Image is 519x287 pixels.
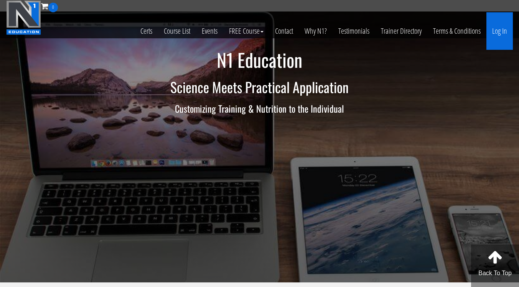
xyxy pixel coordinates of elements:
[6,0,41,35] img: n1-education
[35,79,484,95] h2: Science Meets Practical Application
[196,12,223,50] a: Events
[375,12,427,50] a: Trainer Directory
[35,103,484,113] h3: Customizing Training & Nutrition to the Individual
[158,12,196,50] a: Course List
[41,1,58,11] a: 0
[48,3,58,12] span: 0
[333,12,375,50] a: Testimonials
[269,12,299,50] a: Contact
[135,12,158,50] a: Certs
[427,12,486,50] a: Terms & Conditions
[35,50,484,70] h1: N1 Education
[299,12,333,50] a: Why N1?
[471,269,519,278] p: Back To Top
[486,12,513,50] a: Log In
[223,12,269,50] a: FREE Course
